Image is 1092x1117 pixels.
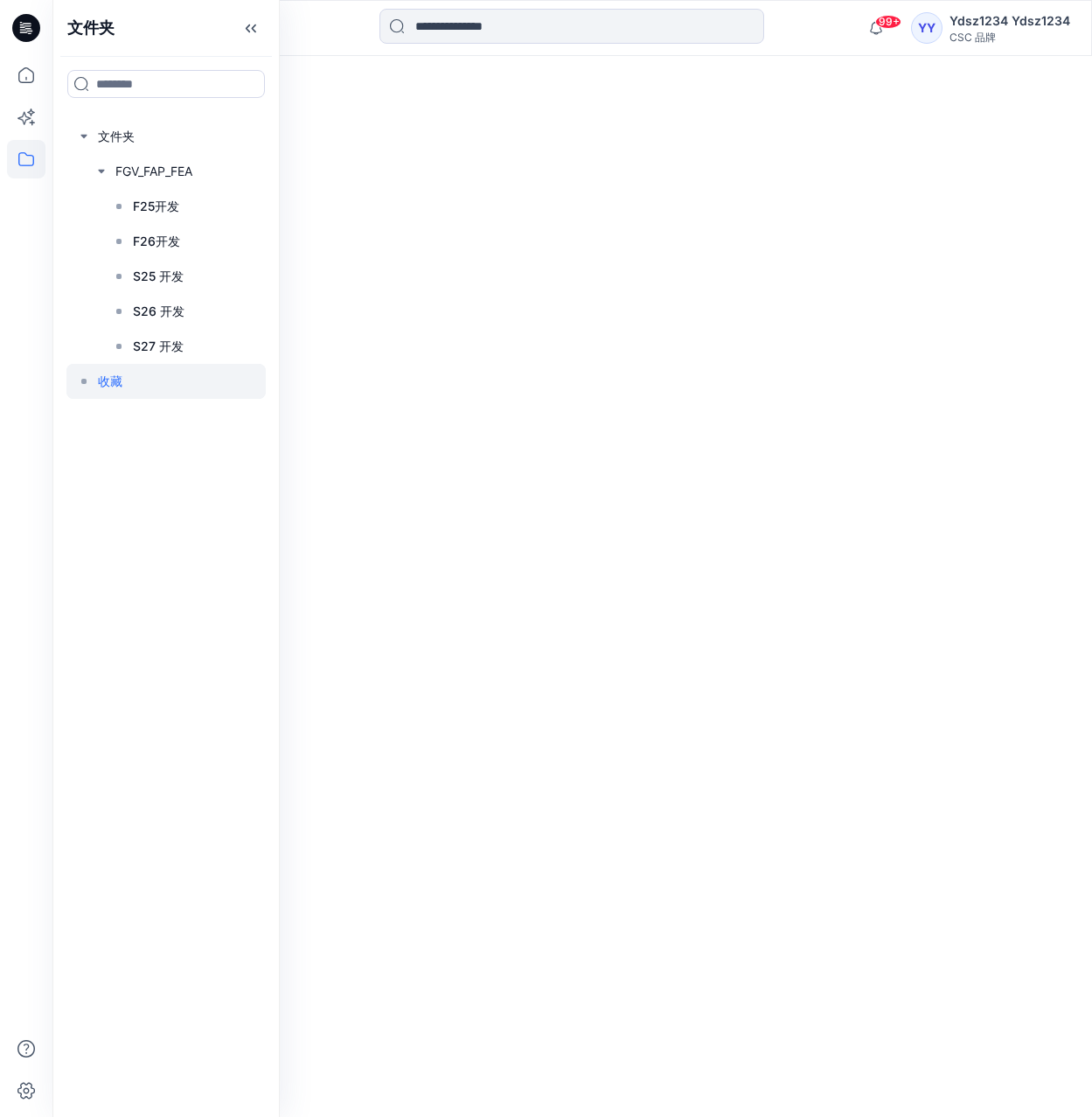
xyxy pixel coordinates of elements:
font: 文件夹 [67,18,115,37]
font: 收藏 [98,373,122,388]
font: Ydsz1234 Ydsz1234 [949,13,1070,28]
font: 99+ [879,15,900,28]
font: S26 开发 [133,304,184,318]
font: YY [918,20,936,35]
font: F25开发 [133,199,179,213]
font: CSC 品牌 [949,31,996,44]
font: S25 开发 [133,269,184,283]
font: F26开发 [133,234,180,248]
font: S27 开发 [133,339,184,353]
